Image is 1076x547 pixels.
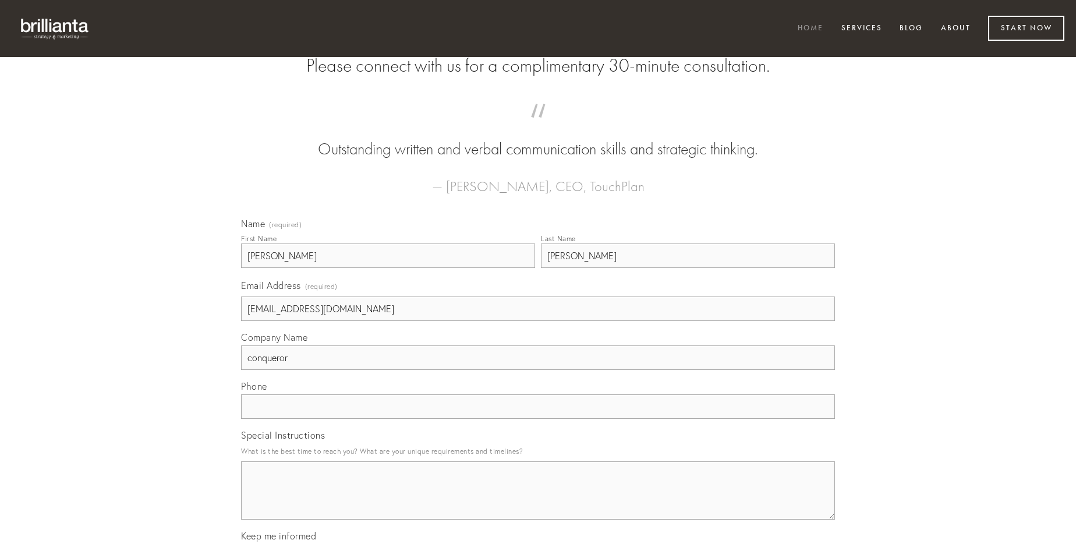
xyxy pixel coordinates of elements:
[541,234,576,243] div: Last Name
[241,218,265,230] span: Name
[892,19,930,38] a: Blog
[790,19,831,38] a: Home
[260,161,816,198] figcaption: — [PERSON_NAME], CEO, TouchPlan
[269,221,302,228] span: (required)
[988,16,1064,41] a: Start Now
[241,530,316,542] span: Keep me informed
[260,115,816,138] span: “
[834,19,890,38] a: Services
[241,55,835,77] h2: Please connect with us for a complimentary 30-minute consultation.
[933,19,978,38] a: About
[241,234,277,243] div: First Name
[241,429,325,441] span: Special Instructions
[241,380,267,392] span: Phone
[241,443,835,459] p: What is the best time to reach you? What are your unique requirements and timelines?
[12,12,99,45] img: brillianta - research, strategy, marketing
[260,115,816,161] blockquote: Outstanding written and verbal communication skills and strategic thinking.
[241,280,301,291] span: Email Address
[241,331,307,343] span: Company Name
[305,278,338,294] span: (required)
